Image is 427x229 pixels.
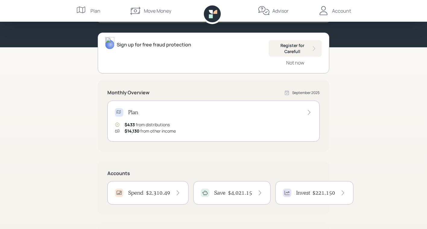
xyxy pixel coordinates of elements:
h4: $221,150 [312,190,335,196]
h4: Plan [128,109,138,116]
h4: $4,021.15 [228,190,252,196]
div: Not now [286,59,304,66]
h4: Save [214,190,226,196]
div: from other income [125,128,176,134]
div: Advisor [272,7,289,14]
img: treva-nostdahl-headshot.png [105,37,114,49]
h4: Invest [296,190,310,196]
div: Move Money [144,7,171,14]
div: Register for Carefull [274,42,317,54]
h4: $2,310.49 [146,190,170,196]
span: $433 [125,122,135,127]
div: from distributions [125,121,170,128]
div: September 2025 [292,90,320,96]
h5: Monthly Overview [107,90,150,96]
h5: Accounts [107,171,320,176]
h4: Spend [128,190,144,196]
div: Plan [90,7,100,14]
span: $14,130 [125,128,139,134]
div: Account [332,7,351,14]
button: Register for Carefull [269,40,322,57]
div: Sign up for free fraud protection [117,41,191,48]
